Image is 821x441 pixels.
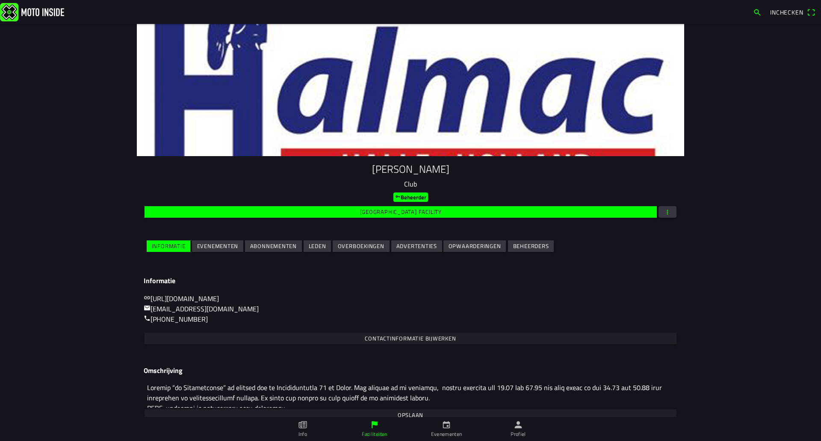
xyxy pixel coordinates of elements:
[144,163,677,175] h1: [PERSON_NAME]
[370,420,379,429] ion-icon: flag
[144,305,151,311] ion-icon: mail
[443,240,506,252] ion-button: Opwaarderingen
[144,367,677,375] h3: Omschrijving
[395,194,401,199] ion-icon: key
[144,315,151,322] ion-icon: call
[147,240,190,252] ion-button: Informatie
[144,378,677,408] textarea: Loremip “do Sitametconse” ad elitsed doe te Incididuntutla 71 et Dolor. Mag aliquae ad mi veniamq...
[514,420,523,429] ion-icon: person
[362,430,387,438] ion-label: Faciliteiten
[145,409,676,421] ion-button: Opslaan
[304,240,331,252] ion-button: Leden
[144,277,677,285] h3: Informatie
[511,430,526,438] ion-label: Profiel
[145,333,676,344] ion-button: Contactinformatie bijwerken
[298,430,307,438] ion-label: Info
[144,314,208,324] a: call[PHONE_NUMBER]
[749,5,766,19] a: search
[144,179,677,189] p: Club
[770,8,803,17] span: Inchecken
[144,294,151,301] ion-icon: link
[144,304,259,314] a: mail[EMAIL_ADDRESS][DOMAIN_NAME]
[431,430,462,438] ion-label: Evenementen
[508,240,554,252] ion-button: Beheerders
[442,420,451,429] ion-icon: calendar
[393,192,428,202] ion-badge: Beheerder
[298,420,307,429] ion-icon: paper
[145,206,657,218] ion-button: [GEOGRAPHIC_DATA] facility
[192,240,243,252] ion-button: Evenementen
[333,240,390,252] ion-button: Overboekingen
[391,240,442,252] ion-button: Advertenties
[245,240,302,252] ion-button: Abonnementen
[766,5,819,19] a: Incheckenqr scanner
[144,293,219,304] a: link[URL][DOMAIN_NAME]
